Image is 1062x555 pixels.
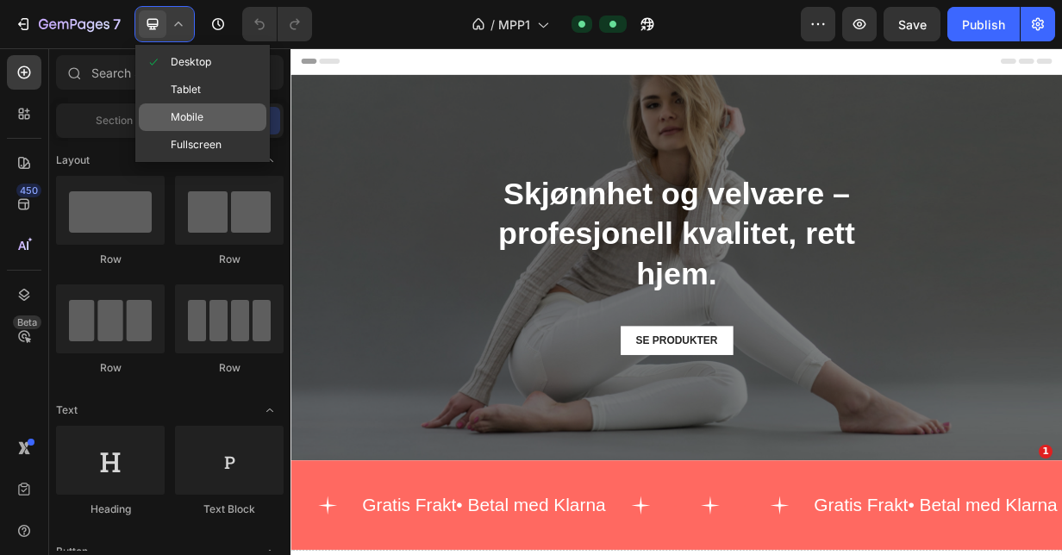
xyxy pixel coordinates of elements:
span: Fullscreen [171,136,222,153]
div: Row [56,252,165,267]
span: Layout [56,153,90,168]
span: MPP1 [498,16,530,34]
span: Toggle open [256,396,284,424]
span: Section [96,113,133,128]
span: Desktop [171,53,211,71]
p: 7 [113,14,121,34]
div: Row [175,252,284,267]
div: Text Block [175,502,284,517]
div: Undo/Redo [242,7,312,41]
p: SE PRODUKTER [462,383,572,401]
div: 450 [16,184,41,197]
span: Mobile [171,109,203,126]
span: Save [898,17,927,32]
span: Tablet [171,81,201,98]
div: Heading [56,502,165,517]
div: Row [175,360,284,376]
iframe: Design area [290,48,1062,555]
iframe: Intercom live chat [1003,471,1045,512]
div: Row [56,360,165,376]
button: Save [884,7,940,41]
div: Beta [13,315,41,329]
a: SE PRODUKTER [442,372,593,411]
div: Publish [962,16,1005,34]
button: Publish [947,7,1020,41]
span: 1 [1039,445,1053,458]
span: Text [56,402,78,418]
span: / [490,16,495,34]
button: 7 [7,7,128,41]
span: Toggle open [256,147,284,174]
